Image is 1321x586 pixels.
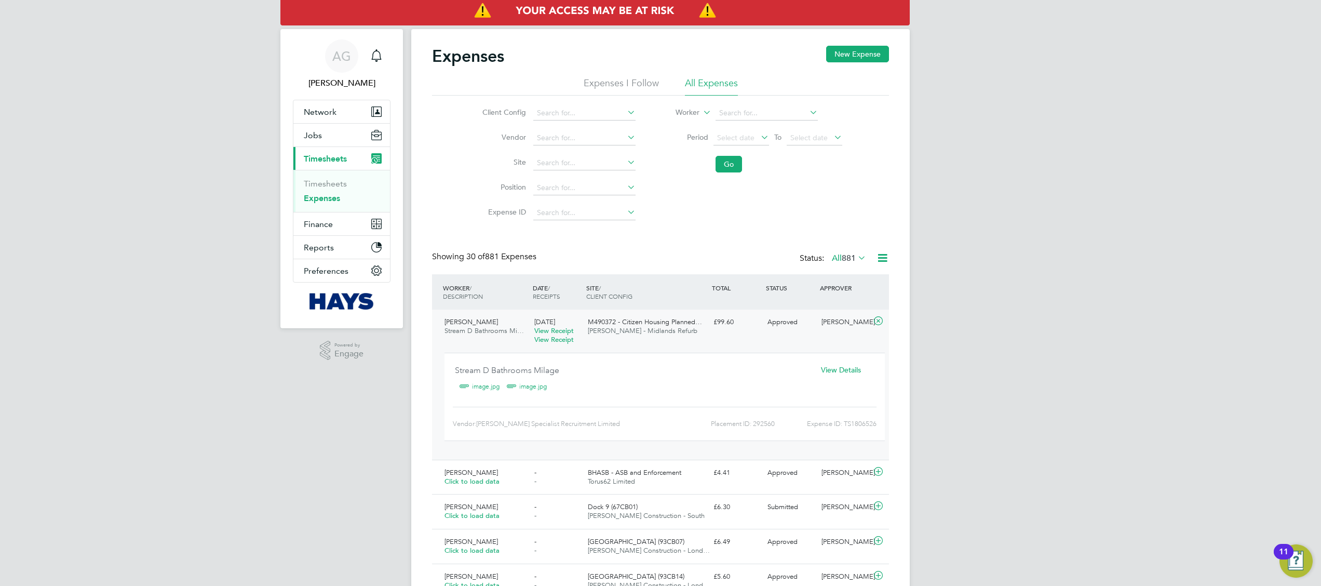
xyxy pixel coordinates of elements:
[332,49,351,63] span: AG
[767,502,798,511] span: Submitted
[588,537,684,546] span: [GEOGRAPHIC_DATA] (93CB07)
[716,156,742,172] button: Go
[709,499,763,516] div: £6.30
[293,170,390,212] div: Timesheets
[533,206,636,220] input: Search for...
[534,572,536,581] span: -
[534,326,574,335] a: View Receipt
[476,420,620,428] span: [PERSON_NAME] Specialist Recruitment Limited
[293,100,390,123] button: Network
[304,193,340,203] a: Expenses
[817,534,871,551] div: [PERSON_NAME]
[586,292,632,300] span: CLIENT CONFIG
[304,243,334,252] span: Reports
[534,502,536,511] span: -
[767,317,798,326] span: Approved
[304,154,347,164] span: Timesheets
[534,477,536,486] span: -
[767,537,798,546] span: Approved
[533,131,636,145] input: Search for...
[817,499,871,516] div: [PERSON_NAME]
[444,572,498,581] span: [PERSON_NAME]
[826,46,889,62] button: New Expense
[534,511,536,520] span: -
[709,534,763,551] div: £6.49
[817,568,871,585] div: [PERSON_NAME]
[763,278,817,297] div: STATUS
[444,317,498,326] span: [PERSON_NAME]
[533,156,636,170] input: Search for...
[432,46,504,66] h2: Expenses
[709,278,763,297] div: TOTAL
[588,317,702,326] span: M490372 - Citizen Housing Planned…
[842,253,856,263] span: 881
[479,132,526,142] label: Vendor
[466,251,485,262] span: 30 of
[533,292,560,300] span: RECEIPTS
[716,106,818,121] input: Search for...
[444,546,500,555] span: Click to load data
[320,341,364,361] a: Powered byEngage
[1279,544,1313,578] button: Open Resource Center, 11 new notifications
[519,379,547,394] a: image.jpg
[472,379,500,394] a: image.jpg
[534,537,536,546] span: -
[584,278,709,305] div: SITE
[444,326,524,335] span: Stream D Bathrooms Mi…
[444,537,498,546] span: [PERSON_NAME]
[304,130,322,140] span: Jobs
[304,266,348,276] span: Preferences
[653,108,699,118] label: Worker
[1279,552,1288,565] div: 11
[717,133,754,142] span: Select date
[455,362,807,379] div: Stream D Bathrooms Milage
[771,130,785,144] span: To
[466,251,536,262] span: 881 Expenses
[530,278,584,305] div: DATE
[334,350,363,358] span: Engage
[334,341,363,350] span: Powered by
[479,207,526,217] label: Expense ID
[767,468,798,477] span: Approved
[685,77,738,96] li: All Expenses
[709,464,763,482] div: £4.41
[639,416,775,432] div: Placement ID: 292560
[293,293,390,310] a: Go to home page
[440,278,530,305] div: WORKER
[599,284,601,292] span: /
[432,251,538,262] div: Showing
[280,29,403,328] nav: Main navigation
[534,468,536,477] span: -
[293,236,390,259] button: Reports
[293,212,390,235] button: Finance
[304,219,333,229] span: Finance
[479,157,526,167] label: Site
[588,477,635,486] span: Torus62 Limited
[444,511,500,520] span: Click to load data
[309,293,374,310] img: hays-logo-retina.png
[588,511,705,520] span: [PERSON_NAME] Construction - South
[444,468,498,477] span: [PERSON_NAME]
[662,132,708,142] label: Period
[832,253,866,263] label: All
[293,39,390,89] a: AG[PERSON_NAME]
[588,468,681,477] span: BHASB - ASB and Enforcement
[304,107,336,117] span: Network
[790,133,828,142] span: Select date
[469,284,471,292] span: /
[443,292,483,300] span: DESCRIPTION
[584,77,659,96] li: Expenses I Follow
[444,502,498,511] span: [PERSON_NAME]
[709,314,763,331] div: £99.60
[821,365,861,375] span: View Details
[479,182,526,192] label: Position
[767,572,798,581] span: Approved
[534,546,536,555] span: -
[293,77,390,89] span: Alexander Glastonbury
[293,147,390,170] button: Timesheets
[293,124,390,146] button: Jobs
[533,181,636,195] input: Search for...
[548,284,550,292] span: /
[444,477,500,486] span: Click to load data
[293,259,390,282] button: Preferences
